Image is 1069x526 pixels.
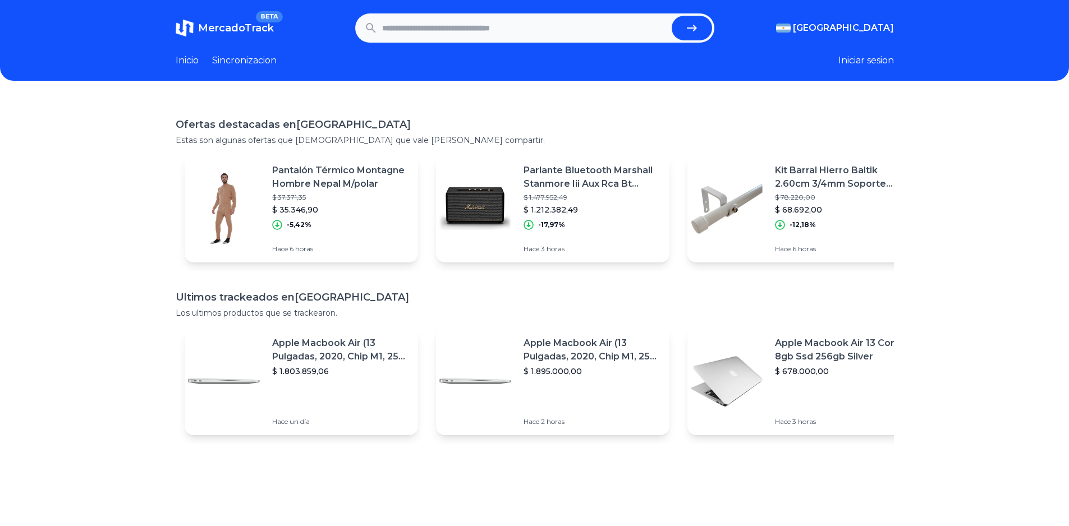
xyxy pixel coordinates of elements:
a: Inicio [176,54,199,67]
p: $ 1.212.382,49 [524,204,660,215]
p: Estas son algunas ofertas que [DEMOGRAPHIC_DATA] que vale [PERSON_NAME] compartir. [176,135,894,146]
p: Hace 6 horas [775,244,912,253]
p: $ 1.477.952,49 [524,193,660,202]
img: Featured image [436,342,515,421]
p: $ 1.803.859,06 [272,366,409,377]
p: Hace 6 horas [272,244,409,253]
span: MercadoTrack [198,22,274,34]
p: Hace 3 horas [524,244,660,253]
img: Featured image [687,169,766,248]
p: -5,42% [287,220,311,229]
p: $ 35.346,90 [272,204,409,215]
p: Hace 2 horas [524,417,660,426]
a: Featured imagePantalón Térmico Montagne Hombre Nepal M/polar$ 37.371,35$ 35.346,90-5,42%Hace 6 horas [185,155,418,262]
h1: Ultimos trackeados en [GEOGRAPHIC_DATA] [176,289,894,305]
img: MercadoTrack [176,19,194,37]
h1: Ofertas destacadas en [GEOGRAPHIC_DATA] [176,117,894,132]
p: Los ultimos productos que se trackearon. [176,307,894,319]
span: BETA [256,11,282,22]
span: [GEOGRAPHIC_DATA] [793,21,894,35]
p: Kit Barral Hierro Baltik 2.60cm 3/4mm Soporte Simple [PERSON_NAME] [775,164,912,191]
p: $ 37.371,35 [272,193,409,202]
img: Argentina [776,24,791,33]
a: Sincronizacion [212,54,277,67]
button: [GEOGRAPHIC_DATA] [776,21,894,35]
p: Apple Macbook Air (13 Pulgadas, 2020, Chip M1, 256 Gb De Ssd, 8 Gb De Ram) - Plata [272,336,409,363]
img: Featured image [185,342,263,421]
a: MercadoTrackBETA [176,19,274,37]
p: Apple Macbook Air 13 Core I5 8gb Ssd 256gb Silver [775,336,912,363]
p: Hace 3 horas [775,417,912,426]
p: Parlante Bluetooth Marshall Stanmore Iii Aux Rca Bt Negro [524,164,660,191]
p: Apple Macbook Air (13 Pulgadas, 2020, Chip M1, 256 Gb De Ssd, 8 Gb De Ram) - Plata [524,336,660,363]
p: $ 678.000,00 [775,366,912,377]
p: Hace un día [272,417,409,426]
p: $ 68.692,00 [775,204,912,215]
a: Featured imageApple Macbook Air (13 Pulgadas, 2020, Chip M1, 256 Gb De Ssd, 8 Gb De Ram) - Plata$... [436,327,669,435]
button: Iniciar sesion [838,54,894,67]
a: Featured imageApple Macbook Air (13 Pulgadas, 2020, Chip M1, 256 Gb De Ssd, 8 Gb De Ram) - Plata$... [185,327,418,435]
a: Featured imageParlante Bluetooth Marshall Stanmore Iii Aux Rca Bt Negro$ 1.477.952,49$ 1.212.382,... [436,155,669,262]
p: -12,18% [790,220,816,229]
p: $ 1.895.000,00 [524,366,660,377]
img: Featured image [185,169,263,248]
p: $ 78.220,00 [775,193,912,202]
a: Featured imageApple Macbook Air 13 Core I5 8gb Ssd 256gb Silver$ 678.000,00Hace 3 horas [687,327,921,435]
img: Featured image [687,342,766,421]
p: -17,97% [538,220,565,229]
img: Featured image [436,169,515,248]
a: Featured imageKit Barral Hierro Baltik 2.60cm 3/4mm Soporte Simple [PERSON_NAME]$ 78.220,00$ 68.6... [687,155,921,262]
p: Pantalón Térmico Montagne Hombre Nepal M/polar [272,164,409,191]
